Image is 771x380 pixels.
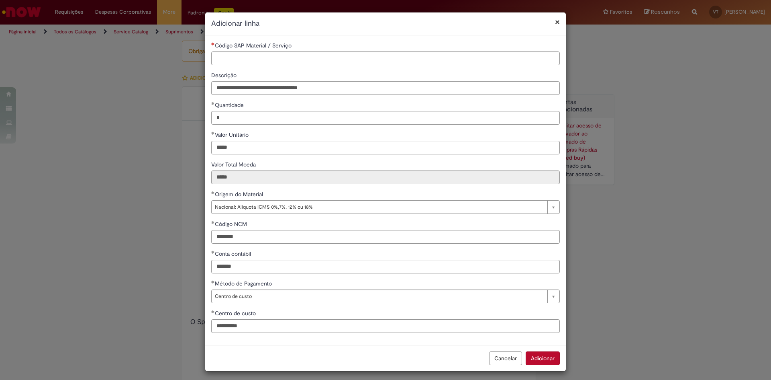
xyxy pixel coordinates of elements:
[215,101,245,109] span: Quantidade
[211,230,560,244] input: Código NCM
[211,111,560,125] input: Quantidade
[215,250,253,257] span: Conta contábil
[211,161,257,168] span: Somente leitura - Valor Total Moeda
[215,131,250,138] span: Valor Unitário
[211,280,215,283] span: Obrigatório Preenchido
[211,221,215,224] span: Obrigatório Preenchido
[211,170,560,184] input: Valor Total Moeda
[211,102,215,105] span: Obrigatório Preenchido
[211,131,215,135] span: Obrigatório Preenchido
[211,81,560,95] input: Descrição
[211,260,560,273] input: Conta contábil
[215,220,249,228] span: Código NCM
[211,18,560,29] h2: Adicionar linha
[215,201,543,214] span: Nacional: Alíquota ICMS 0%,7%, 12% ou 18%
[211,42,215,45] span: Necessários
[211,319,560,333] input: Centro de custo
[211,72,238,79] span: Descrição
[555,18,560,26] button: Fechar modal
[211,191,215,194] span: Obrigatório Preenchido
[489,351,522,365] button: Cancelar
[526,351,560,365] button: Adicionar
[215,191,265,198] span: Origem do Material
[211,141,560,154] input: Valor Unitário
[211,310,215,313] span: Obrigatório Preenchido
[211,51,560,65] input: Código SAP Material / Serviço
[215,310,257,317] span: Centro de custo
[215,280,273,287] span: Método de Pagamento
[215,42,293,49] span: Código SAP Material / Serviço
[211,251,215,254] span: Obrigatório Preenchido
[215,290,543,303] span: Centro de custo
